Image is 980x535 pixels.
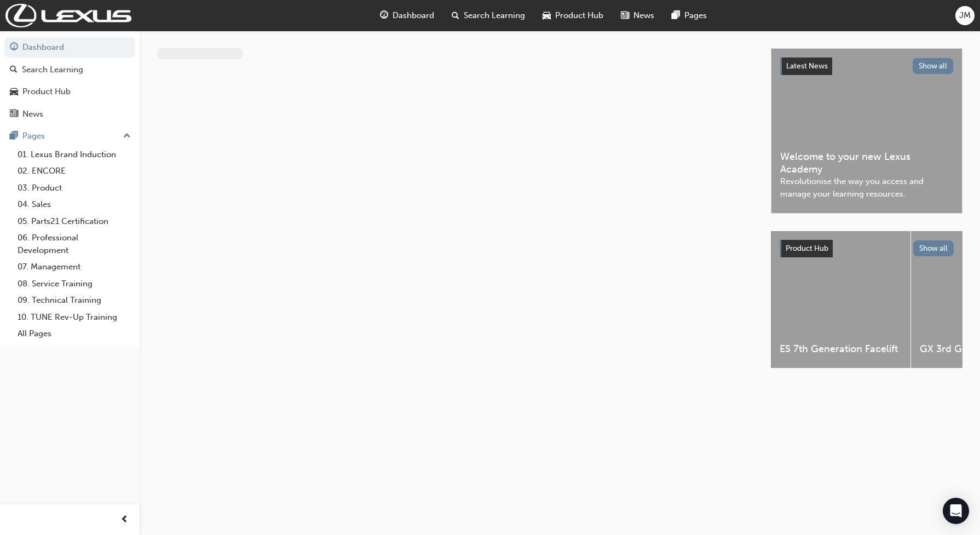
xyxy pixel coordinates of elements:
[943,498,969,524] div: Open Intercom Messenger
[13,163,135,180] a: 02. ENCORE
[633,9,654,22] span: News
[5,4,131,27] img: Trak
[4,104,135,124] a: News
[13,275,135,292] a: 08. Service Training
[4,37,135,57] a: Dashboard
[780,57,953,75] a: Latest NewsShow all
[13,292,135,309] a: 09. Technical Training
[786,244,828,253] span: Product Hub
[672,9,680,22] span: pages-icon
[786,61,828,71] span: Latest News
[10,65,18,75] span: search-icon
[10,131,18,141] span: pages-icon
[771,231,910,368] a: ES 7th Generation Facelift
[780,151,953,175] span: Welcome to your new Lexus Academy
[13,309,135,326] a: 10. TUNE Rev-Up Training
[780,343,902,355] span: ES 7th Generation Facelift
[13,258,135,275] a: 07. Management
[452,9,459,22] span: search-icon
[10,87,18,97] span: car-icon
[612,4,663,27] a: news-iconNews
[780,240,954,257] a: Product HubShow all
[13,146,135,163] a: 01. Lexus Brand Induction
[771,48,962,214] a: Latest NewsShow allWelcome to your new Lexus AcademyRevolutionise the way you access and manage y...
[4,60,135,80] a: Search Learning
[13,325,135,342] a: All Pages
[4,82,135,102] a: Product Hub
[959,9,971,22] span: JM
[22,85,71,98] div: Product Hub
[684,9,707,22] span: Pages
[555,9,603,22] span: Product Hub
[13,180,135,197] a: 03. Product
[913,58,954,74] button: Show all
[22,64,83,76] div: Search Learning
[13,213,135,230] a: 05. Parts21 Certification
[10,110,18,119] span: news-icon
[4,126,135,146] button: Pages
[621,9,629,22] span: news-icon
[13,196,135,213] a: 04. Sales
[120,513,129,527] span: prev-icon
[464,9,525,22] span: Search Learning
[4,35,135,126] button: DashboardSearch LearningProduct HubNews
[371,4,443,27] a: guage-iconDashboard
[780,175,953,200] span: Revolutionise the way you access and manage your learning resources.
[123,129,131,143] span: up-icon
[534,4,612,27] a: car-iconProduct Hub
[443,4,534,27] a: search-iconSearch Learning
[955,6,975,25] button: JM
[22,108,43,120] div: News
[393,9,434,22] span: Dashboard
[543,9,551,22] span: car-icon
[22,130,45,142] div: Pages
[13,229,135,258] a: 06. Professional Development
[663,4,716,27] a: pages-iconPages
[913,240,954,256] button: Show all
[380,9,388,22] span: guage-icon
[10,43,18,53] span: guage-icon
